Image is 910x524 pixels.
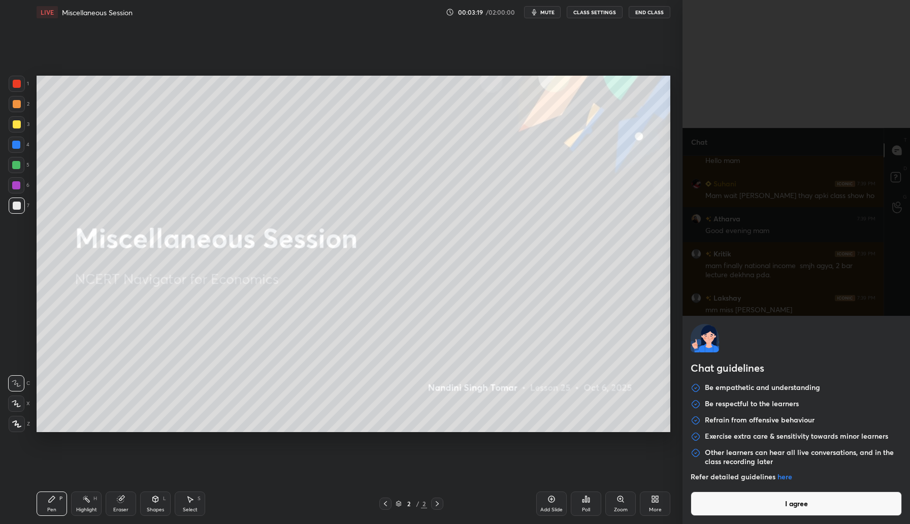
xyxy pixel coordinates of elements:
p: Refrain from offensive behaviour [705,415,815,425]
h4: Miscellaneous Session [62,8,133,17]
div: 2 [9,96,29,112]
span: mute [540,9,555,16]
div: C [8,375,30,391]
div: H [93,496,97,501]
p: Exercise extra care & sensitivity towards minor learners [705,432,888,442]
div: L [163,496,166,501]
div: Shapes [147,507,164,512]
div: S [198,496,201,501]
div: Select [183,507,198,512]
div: Z [9,416,30,432]
div: Eraser [113,507,128,512]
div: LIVE [37,6,58,18]
div: 2 [421,499,427,508]
div: X [8,396,30,412]
h2: Chat guidelines [691,361,902,378]
div: P [59,496,62,501]
div: 6 [8,177,29,193]
button: I agree [691,492,902,516]
div: Pen [47,507,56,512]
div: Zoom [614,507,628,512]
div: More [649,507,662,512]
div: 4 [8,137,29,153]
button: End Class [629,6,670,18]
button: CLASS SETTINGS [567,6,623,18]
div: 3 [9,116,29,133]
p: Be respectful to the learners [705,399,799,409]
p: Be empathetic and understanding [705,383,820,393]
div: / [416,501,419,507]
div: 5 [8,157,29,173]
button: mute [524,6,561,18]
div: 2 [404,501,414,507]
a: here [777,472,792,481]
p: Other learners can hear all live conversations, and in the class recording later [705,448,902,466]
div: 7 [9,198,29,214]
div: Highlight [76,507,97,512]
div: Add Slide [540,507,563,512]
div: 1 [9,76,29,92]
p: Refer detailed guidelines [691,472,902,481]
div: Poll [582,507,590,512]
